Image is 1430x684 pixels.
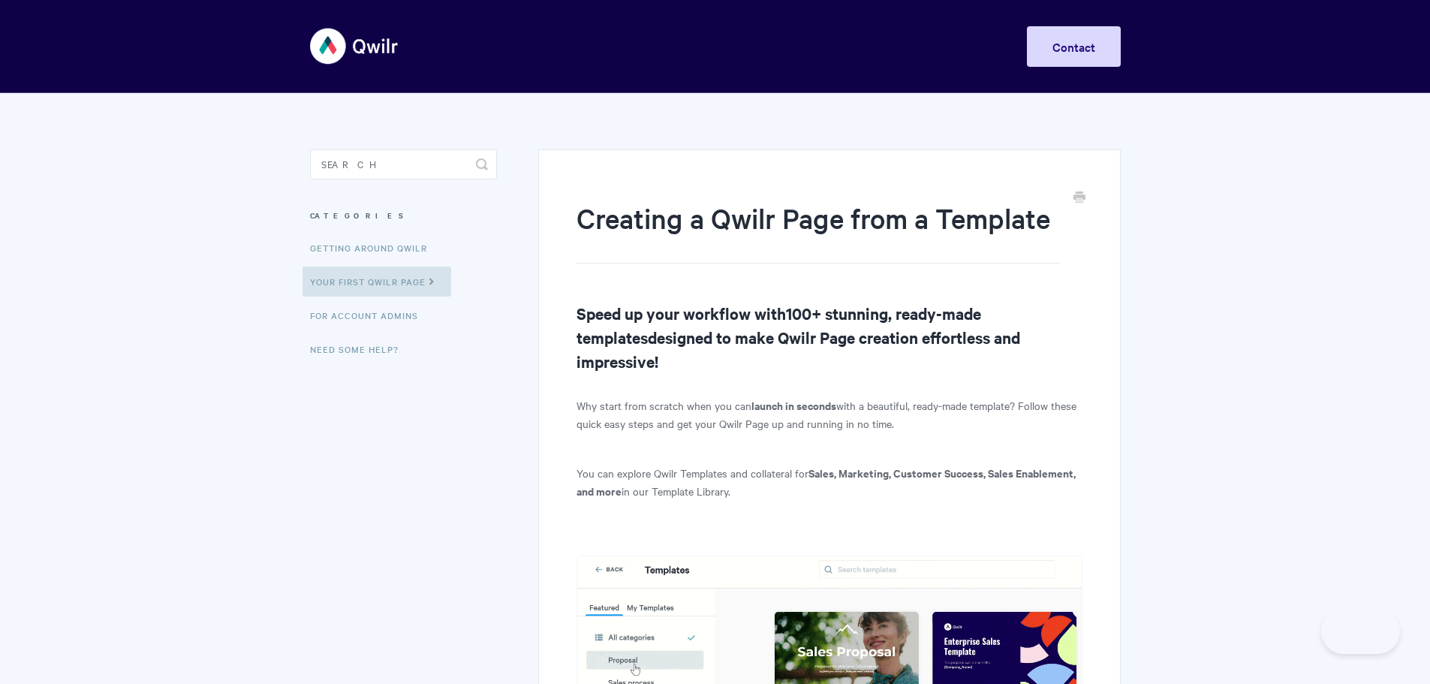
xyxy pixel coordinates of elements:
strong: launch in seconds [751,397,836,413]
input: Search [310,149,497,179]
p: Why start from scratch when you can with a beautiful, ready-made template? Follow these quick eas... [577,396,1082,432]
iframe: Toggle Customer Support [1321,609,1400,654]
a: Print this Article [1073,190,1085,206]
p: You can explore Qwilr Templates and collateral for in our Template Library. [577,464,1082,500]
a: Your First Qwilr Page [303,267,451,297]
a: Getting Around Qwilr [310,233,438,263]
img: Qwilr Help Center [310,18,399,74]
h3: Categories [310,202,497,229]
a: Contact [1027,26,1121,67]
a: Need Some Help? [310,334,410,364]
h1: Creating a Qwilr Page from a Template [577,199,1059,264]
b: Sales, Marketing, Customer Success, Sales Enablement, and more [577,465,1076,499]
a: For Account Admins [310,300,429,330]
h2: Speed up your workflow with designed to make Qwilr Page creation effortless and impressive! [577,301,1082,373]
